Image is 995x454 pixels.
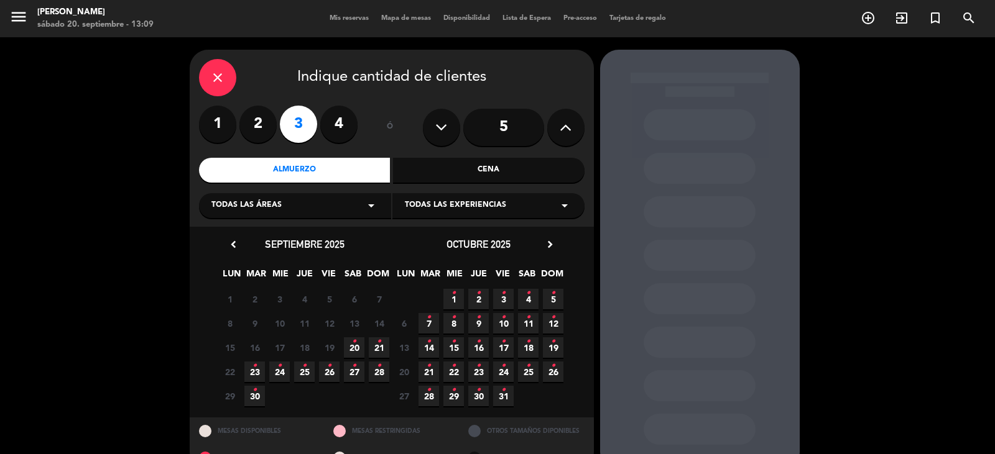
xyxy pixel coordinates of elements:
[526,283,530,303] i: •
[220,337,240,358] span: 15
[443,361,464,382] span: 22
[269,361,290,382] span: 24
[269,289,290,309] span: 3
[319,361,340,382] span: 26
[265,238,345,250] span: septiembre 2025
[343,266,363,287] span: SAB
[352,356,356,376] i: •
[493,313,514,334] span: 10
[501,332,506,352] i: •
[405,199,506,212] span: Todas las experiencias
[244,386,265,406] span: 30
[294,337,315,358] span: 18
[451,380,456,400] i: •
[443,289,464,309] span: 1
[493,337,514,358] span: 17
[501,380,506,400] i: •
[526,307,530,327] i: •
[370,106,410,149] div: ó
[468,386,489,406] span: 30
[419,313,439,334] span: 7
[557,198,572,213] i: arrow_drop_down
[369,337,389,358] span: 21
[319,337,340,358] span: 19
[493,266,513,287] span: VIE
[324,417,459,444] div: MESAS RESTRINGIDAS
[210,70,225,85] i: close
[518,337,539,358] span: 18
[447,238,511,250] span: octubre 2025
[319,289,340,309] span: 5
[394,337,414,358] span: 13
[344,361,364,382] span: 27
[419,337,439,358] span: 14
[551,283,555,303] i: •
[476,307,481,327] i: •
[302,356,307,376] i: •
[344,337,364,358] span: 20
[420,266,440,287] span: MAR
[37,6,154,19] div: [PERSON_NAME]
[277,356,282,376] i: •
[861,11,876,25] i: add_circle_outline
[543,313,563,334] span: 12
[199,106,236,143] label: 1
[269,337,290,358] span: 17
[369,361,389,382] span: 28
[526,356,530,376] i: •
[451,332,456,352] i: •
[427,356,431,376] i: •
[221,266,242,287] span: LUN
[961,11,976,25] i: search
[476,283,481,303] i: •
[476,356,481,376] i: •
[375,15,437,22] span: Mapa de mesas
[468,313,489,334] span: 9
[894,11,909,25] i: exit_to_app
[443,337,464,358] span: 15
[551,332,555,352] i: •
[419,361,439,382] span: 21
[220,289,240,309] span: 1
[476,332,481,352] i: •
[459,417,594,444] div: OTROS TAMAÑOS DIPONIBLES
[394,386,414,406] span: 27
[518,313,539,334] span: 11
[501,356,506,376] i: •
[344,313,364,334] span: 13
[318,266,339,287] span: VIE
[220,386,240,406] span: 29
[294,361,315,382] span: 25
[270,266,290,287] span: MIE
[468,337,489,358] span: 16
[352,332,356,352] i: •
[451,283,456,303] i: •
[244,313,265,334] span: 9
[244,337,265,358] span: 16
[239,106,277,143] label: 2
[427,380,431,400] i: •
[190,417,325,444] div: MESAS DISPONIBLES
[280,106,317,143] label: 3
[294,313,315,334] span: 11
[551,356,555,376] i: •
[496,15,557,22] span: Lista de Espera
[394,313,414,334] span: 6
[269,313,290,334] span: 10
[444,266,465,287] span: MIE
[443,313,464,334] span: 8
[493,386,514,406] span: 31
[603,15,672,22] span: Tarjetas de regalo
[220,313,240,334] span: 8
[199,59,585,96] div: Indique cantidad de clientes
[246,266,266,287] span: MAR
[369,313,389,334] span: 14
[323,15,375,22] span: Mis reservas
[443,386,464,406] span: 29
[211,199,282,212] span: Todas las áreas
[199,158,391,183] div: Almuerzo
[294,266,315,287] span: JUE
[557,15,603,22] span: Pre-acceso
[319,313,340,334] span: 12
[501,283,506,303] i: •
